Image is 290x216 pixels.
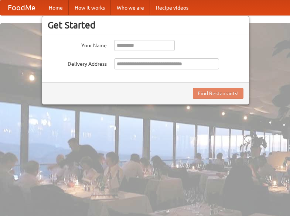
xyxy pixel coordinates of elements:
[48,20,243,31] h3: Get Started
[193,88,243,99] button: Find Restaurants!
[48,58,107,68] label: Delivery Address
[111,0,150,15] a: Who we are
[69,0,111,15] a: How it works
[43,0,69,15] a: Home
[48,40,107,49] label: Your Name
[150,0,194,15] a: Recipe videos
[0,0,43,15] a: FoodMe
